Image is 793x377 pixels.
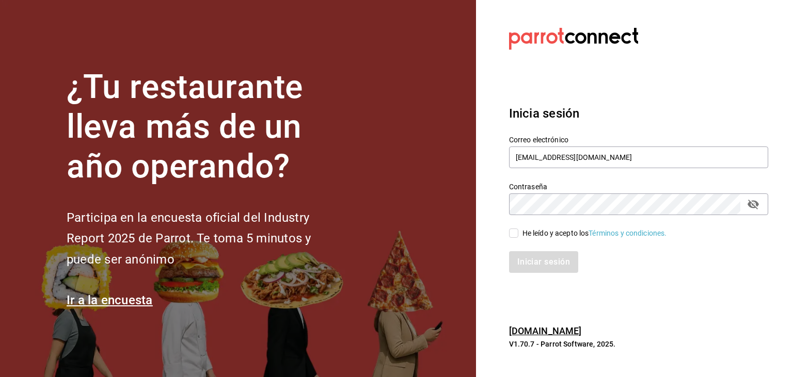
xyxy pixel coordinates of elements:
a: [DOMAIN_NAME] [509,325,582,336]
h1: ¿Tu restaurante lleva más de un año operando? [67,68,345,186]
p: V1.70.7 - Parrot Software, 2025. [509,339,768,349]
label: Contraseña [509,183,768,190]
a: Términos y condiciones. [589,229,667,237]
input: Ingresa tu correo electrónico [509,146,768,168]
h3: Inicia sesión [509,104,768,123]
label: Correo electrónico [509,136,768,143]
h2: Participa en la encuesta oficial del Industry Report 2025 de Parrot. Te toma 5 minutos y puede se... [67,207,345,270]
button: passwordField [744,195,762,213]
div: He leído y acepto los [522,228,667,239]
a: Ir a la encuesta [67,293,153,307]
